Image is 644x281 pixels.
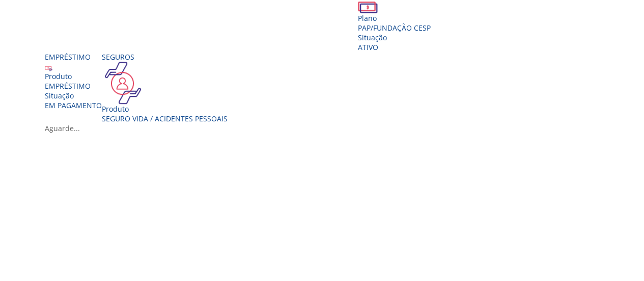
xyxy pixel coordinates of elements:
div: Seguro Vida / Acidentes Pessoais [102,114,228,123]
div: Aguarde... [45,123,607,133]
a: Seguros Produto Seguro Vida / Acidentes Pessoais [102,52,228,123]
img: ico_dinheiro.png [358,2,378,13]
img: ico_emprestimo.svg [45,64,52,71]
div: Empréstimo [45,52,102,62]
div: Situação [358,33,431,42]
div: Situação [45,91,102,100]
span: EM PAGAMENTO [45,100,102,110]
img: ico_seguros.png [102,62,144,104]
div: Plano [358,13,431,23]
div: Seguros [102,52,228,62]
div: Produto [102,104,228,114]
a: Empréstimo Produto EMPRÉSTIMO Situação EM PAGAMENTO [45,52,102,110]
div: Produto [45,71,102,81]
span: Ativo [358,42,378,52]
span: PAP/FUNDAÇÃO CESP [358,23,431,33]
div: EMPRÉSTIMO [45,81,102,91]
